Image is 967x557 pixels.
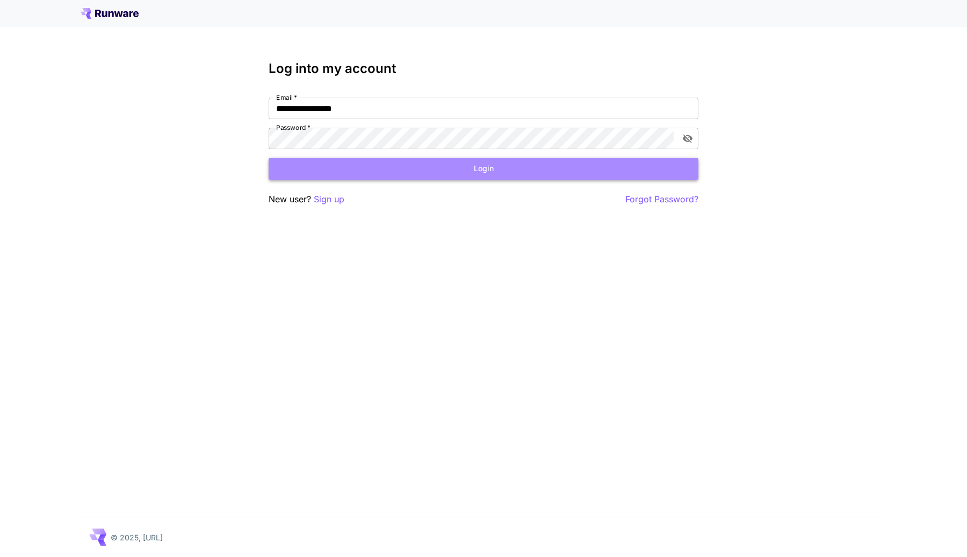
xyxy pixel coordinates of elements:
p: © 2025, [URL] [111,532,163,543]
p: New user? [269,193,344,206]
button: Sign up [314,193,344,206]
button: Forgot Password? [625,193,698,206]
h3: Log into my account [269,61,698,76]
button: toggle password visibility [678,129,697,148]
label: Email [276,93,297,102]
label: Password [276,123,311,132]
button: Login [269,158,698,180]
